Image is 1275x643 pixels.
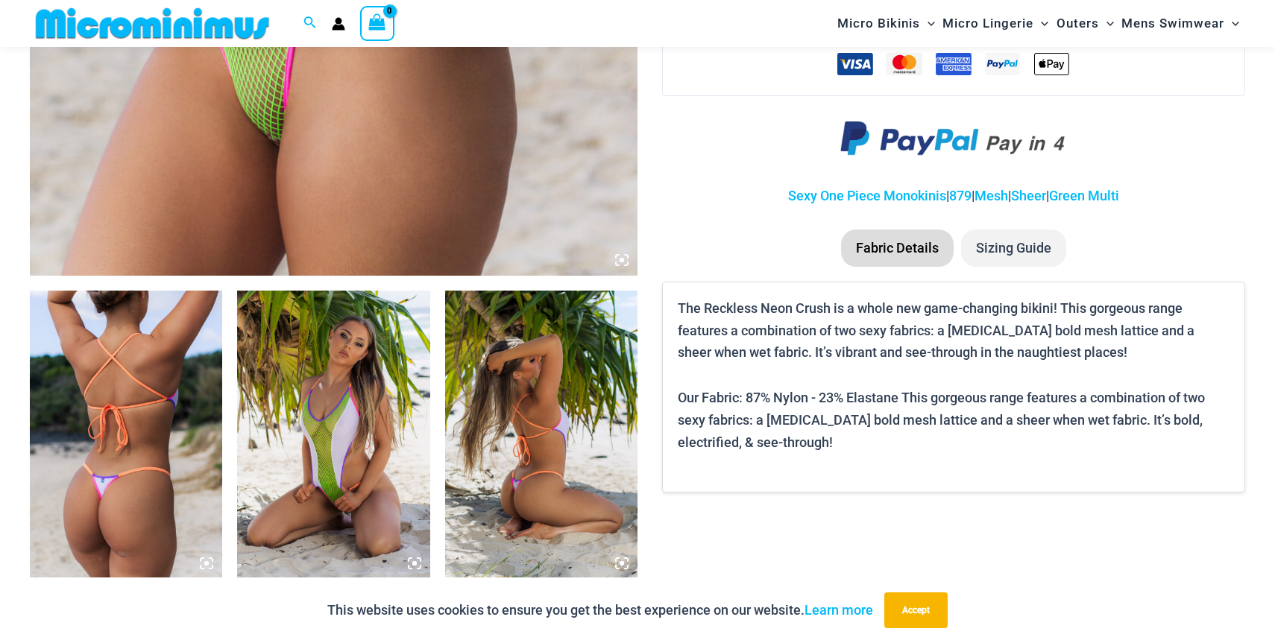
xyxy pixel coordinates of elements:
p: | | | | [662,185,1245,207]
button: Accept [884,592,948,628]
p: Our Fabric: 87% Nylon - 23% Elastane This gorgeous range features a combination of two sexy fabri... [678,387,1230,453]
a: OutersMenu ToggleMenu Toggle [1053,4,1118,42]
img: Reckless Neon Crush Lime Crush 879 One Piece [445,291,637,579]
span: Micro Lingerie [942,4,1033,42]
a: Sheer [1011,188,1046,203]
a: Sexy One Piece Monokinis [788,188,946,203]
span: Menu Toggle [1099,4,1114,42]
a: View Shopping Cart, empty [360,6,394,40]
img: MM SHOP LOGO FLAT [30,7,275,40]
a: Mesh [975,188,1008,203]
img: Reckless Neon Crush Lime Crush 879 One Piece [237,291,429,579]
a: Multi [1088,188,1119,203]
img: Reckless Neon Crush Lime Crush 879 One Piece [30,291,222,579]
li: Sizing Guide [961,229,1066,267]
p: The Reckless Neon Crush is a whole new game-changing bikini! This gorgeous range features a combi... [678,297,1230,364]
nav: Site Navigation [831,2,1245,45]
span: Mens Swimwear [1121,4,1224,42]
span: Menu Toggle [1033,4,1048,42]
p: This website uses cookies to ensure you get the best experience on our website. [327,599,873,621]
a: 879 [949,188,972,203]
a: Micro LingerieMenu ToggleMenu Toggle [939,4,1052,42]
a: Micro BikinisMenu ToggleMenu Toggle [834,4,939,42]
a: Green [1049,188,1085,203]
a: Learn more [805,602,873,618]
li: Fabric Details [841,229,954,267]
a: Mens SwimwearMenu ToggleMenu Toggle [1118,4,1243,42]
a: Account icon link [332,17,345,31]
span: Micro Bikinis [837,4,920,42]
span: Outers [1057,4,1099,42]
a: Search icon link [303,14,317,33]
span: Menu Toggle [1224,4,1239,42]
span: Menu Toggle [920,4,935,42]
